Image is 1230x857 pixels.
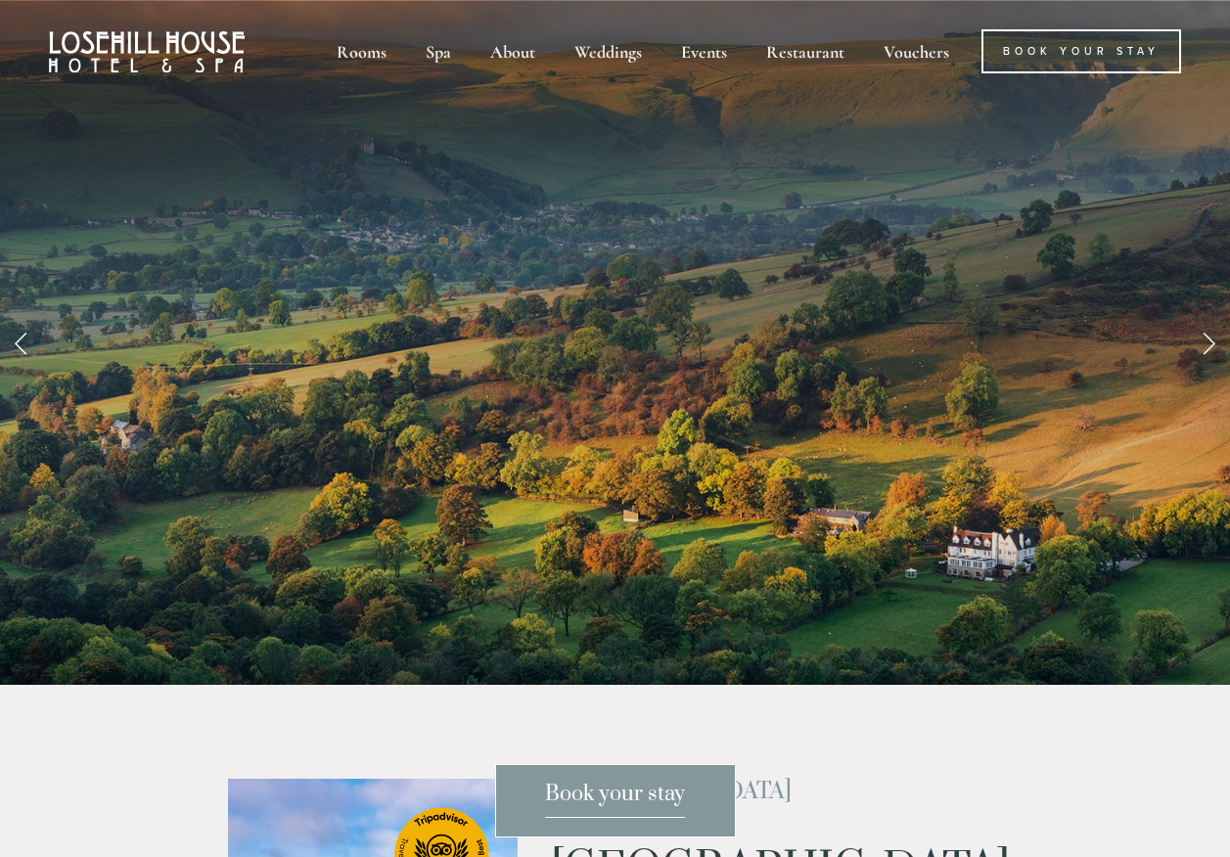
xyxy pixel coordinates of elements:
div: Restaurant [749,29,862,73]
a: Book your stay [495,764,736,837]
div: Rooms [319,29,404,73]
img: Losehill House [49,31,245,72]
a: Vouchers [866,29,967,73]
a: Next Slide [1187,313,1230,372]
a: BOOK NOW [572,546,657,565]
a: Book Your Stay [981,29,1181,73]
div: Spa [408,29,469,73]
div: Events [663,29,745,73]
div: Weddings [557,29,660,73]
div: About [473,29,553,73]
span: Book your stay [545,781,685,818]
p: Travellers' Choice Awards Best of the Best 2025 [116,173,1115,584]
